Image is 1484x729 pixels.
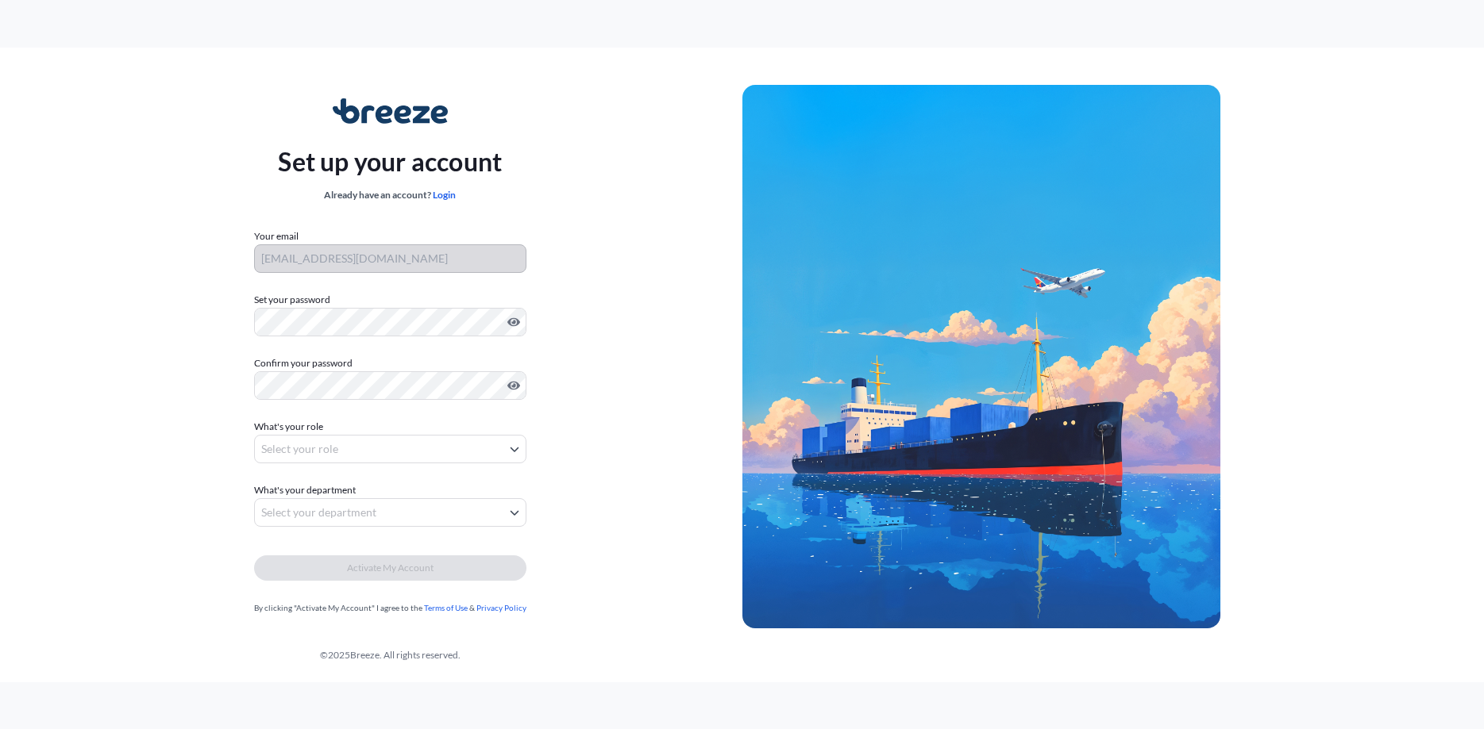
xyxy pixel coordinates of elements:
[424,603,468,612] a: Terms of Use
[38,647,742,663] div: © 2025 Breeze. All rights reserved.
[347,560,434,576] span: Activate My Account
[507,316,520,328] button: Show password
[254,244,526,273] input: Your email address
[254,292,526,308] label: Set your password
[261,505,376,520] span: Select your department
[278,187,502,203] div: Already have an account?
[278,143,502,181] p: Set up your account
[433,189,456,201] a: Login
[254,355,526,371] label: Confirm your password
[254,419,323,435] span: What's your role
[507,379,520,392] button: Show password
[254,498,526,527] button: Select your department
[254,482,356,498] span: What's your department
[742,85,1220,627] img: Ship illustration
[254,435,526,463] button: Select your role
[254,600,526,616] div: By clicking "Activate My Account" I agree to the &
[476,603,526,612] a: Privacy Policy
[254,555,526,581] button: Activate My Account
[254,228,299,244] label: Your email
[333,98,448,124] img: Breeze
[261,441,338,457] span: Select your role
